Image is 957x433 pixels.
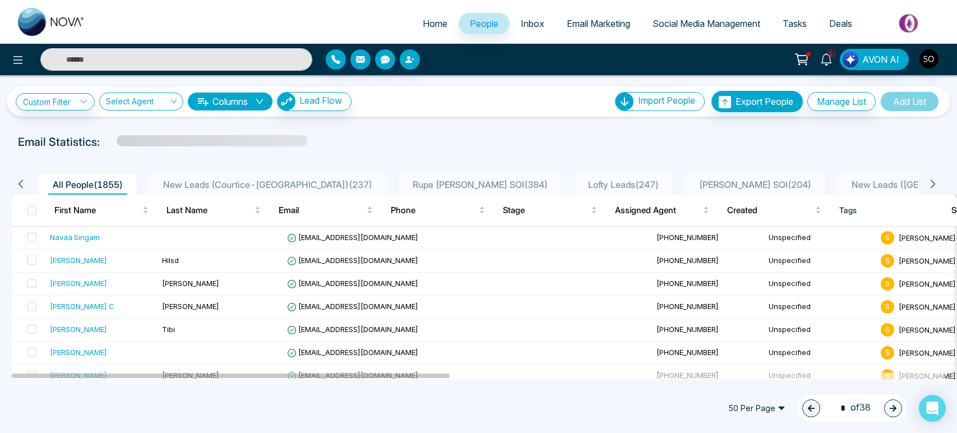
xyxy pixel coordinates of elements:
div: Open Intercom Messenger [919,395,946,422]
th: Email [270,195,382,226]
span: Deals [829,18,852,29]
a: 1 [813,49,840,68]
span: Hilsd [162,256,179,265]
span: [EMAIL_ADDRESS][DOMAIN_NAME] [287,279,418,288]
span: Assigned Agent [615,204,701,217]
td: Unspecified [764,296,876,319]
th: Phone [382,195,494,226]
button: Manage List [807,92,876,111]
a: Tasks [771,13,818,34]
td: Unspecified [764,342,876,365]
span: All People ( 1855 ) [48,179,127,190]
p: Email Statistics: [18,133,100,150]
span: People [470,18,498,29]
span: [PERSON_NAME] [162,279,219,288]
span: Home [423,18,447,29]
span: [PHONE_NUMBER] [657,371,719,380]
div: [PERSON_NAME] [50,370,107,381]
th: First Name [45,195,158,226]
span: Tibi [162,325,175,334]
span: [PHONE_NUMBER] [657,233,719,242]
div: [PERSON_NAME] [50,324,107,335]
span: S [881,300,894,314]
button: AVON AI [840,49,909,70]
span: Tasks [783,18,807,29]
td: Unspecified [764,319,876,342]
img: Lead Flow [843,52,858,67]
span: Phone [391,204,477,217]
span: Import People [638,95,695,106]
a: Custom Filter [16,93,95,110]
th: Stage [494,195,606,226]
td: Unspecified [764,227,876,250]
span: Last Name [167,204,252,217]
a: Social Media Management [641,13,771,34]
button: Lead Flow [277,92,352,111]
span: Export People [736,96,793,107]
span: [EMAIL_ADDRESS][DOMAIN_NAME] [287,325,418,334]
span: Rupa [PERSON_NAME] SOI ( 384 ) [408,179,552,190]
span: [PHONE_NUMBER] [657,302,719,311]
div: Navaa Singam [50,232,100,243]
div: [PERSON_NAME] [50,347,107,358]
span: S [881,369,894,383]
span: [EMAIL_ADDRESS][DOMAIN_NAME] [287,233,418,242]
a: People [459,13,510,34]
span: [PHONE_NUMBER] [657,256,719,265]
img: Lead Flow [278,93,295,110]
th: Tags [830,195,942,226]
span: 1 [826,49,836,59]
span: down [255,97,264,106]
img: Nova CRM Logo [18,8,85,36]
span: S [881,231,894,245]
span: Lofty Leads ( 247 ) [584,179,663,190]
span: Social Media Management [653,18,760,29]
span: [PERSON_NAME] [162,302,219,311]
span: Email [279,204,364,217]
button: Export People [711,91,803,112]
span: [PHONE_NUMBER] [657,325,719,334]
span: S [881,254,894,268]
td: Unspecified [764,365,876,388]
span: [PERSON_NAME] [162,371,219,380]
span: [EMAIL_ADDRESS][DOMAIN_NAME] [287,371,418,380]
span: of 38 [834,400,871,416]
th: Last Name [158,195,270,226]
a: Email Marketing [556,13,641,34]
span: Created [727,204,813,217]
a: Lead FlowLead Flow [272,92,352,111]
div: [PERSON_NAME] C [50,301,114,312]
th: Created [718,195,830,226]
span: S [881,346,894,360]
a: Deals [818,13,863,34]
span: S [881,277,894,291]
span: S [881,323,894,337]
span: [EMAIL_ADDRESS][DOMAIN_NAME] [287,302,418,311]
a: Home [412,13,459,34]
img: Market-place.gif [869,11,950,36]
span: Email Marketing [567,18,630,29]
span: 50 Per Page [720,399,793,417]
button: Columnsdown [188,93,272,110]
span: New Leads (Courtice-[GEOGRAPHIC_DATA]) ( 237 ) [159,179,377,190]
span: [PHONE_NUMBER] [657,279,719,288]
div: [PERSON_NAME] [50,278,107,289]
a: Inbox [510,13,556,34]
span: Stage [503,204,589,217]
td: Unspecified [764,250,876,273]
span: [EMAIL_ADDRESS][DOMAIN_NAME] [287,256,418,265]
span: [PHONE_NUMBER] [657,348,719,357]
span: [EMAIL_ADDRESS][DOMAIN_NAME] [287,348,418,357]
span: First Name [54,204,140,217]
th: Assigned Agent [606,195,718,226]
span: Inbox [521,18,544,29]
div: [PERSON_NAME] [50,255,107,266]
td: Unspecified [764,273,876,296]
span: AVON AI [862,53,899,66]
span: [PERSON_NAME] SOI ( 204 ) [695,179,816,190]
span: Lead Flow [299,95,342,106]
img: User Avatar [919,49,938,68]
